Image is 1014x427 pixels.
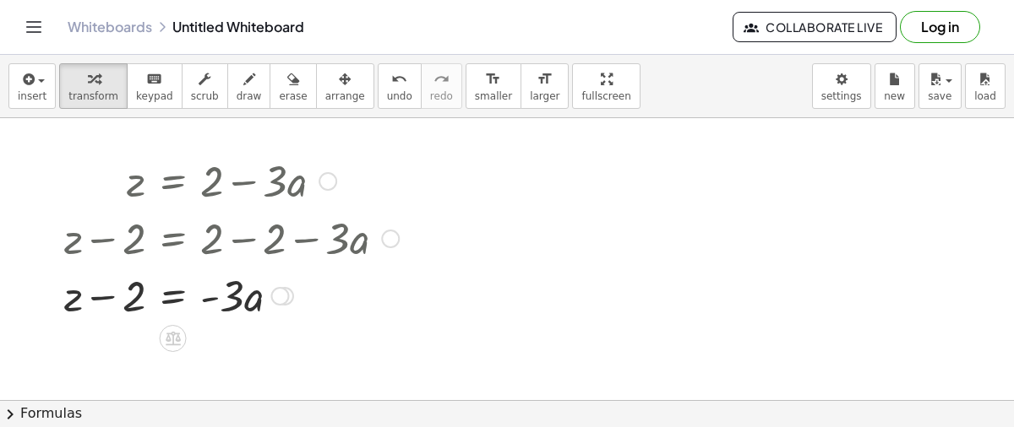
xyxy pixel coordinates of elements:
button: fullscreen [572,63,640,109]
span: redo [430,90,453,102]
button: redoredo [421,63,462,109]
button: draw [227,63,271,109]
button: format_sizesmaller [466,63,521,109]
a: Whiteboards [68,19,152,35]
button: transform [59,63,128,109]
button: arrange [316,63,374,109]
span: erase [279,90,307,102]
span: insert [18,90,46,102]
button: undoundo [378,63,422,109]
button: settings [812,63,871,109]
span: save [928,90,951,102]
span: larger [530,90,559,102]
span: arrange [325,90,365,102]
span: scrub [191,90,219,102]
i: format_size [537,69,553,89]
span: smaller [475,90,512,102]
span: keypad [136,90,173,102]
i: redo [433,69,450,89]
span: draw [237,90,262,102]
button: load [965,63,1006,109]
span: fullscreen [581,90,630,102]
button: insert [8,63,56,109]
button: keyboardkeypad [127,63,183,109]
button: scrub [182,63,228,109]
span: Collaborate Live [747,19,882,35]
button: Toggle navigation [20,14,47,41]
span: transform [68,90,118,102]
span: new [884,90,905,102]
button: new [875,63,915,109]
span: load [974,90,996,102]
button: save [919,63,962,109]
i: keyboard [146,69,162,89]
i: undo [391,69,407,89]
span: undo [387,90,412,102]
button: format_sizelarger [521,63,569,109]
i: format_size [485,69,501,89]
span: settings [821,90,862,102]
div: Apply the same math to both sides of the equation [160,325,187,352]
button: Log in [900,11,980,43]
button: Collaborate Live [733,12,897,42]
button: erase [270,63,316,109]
